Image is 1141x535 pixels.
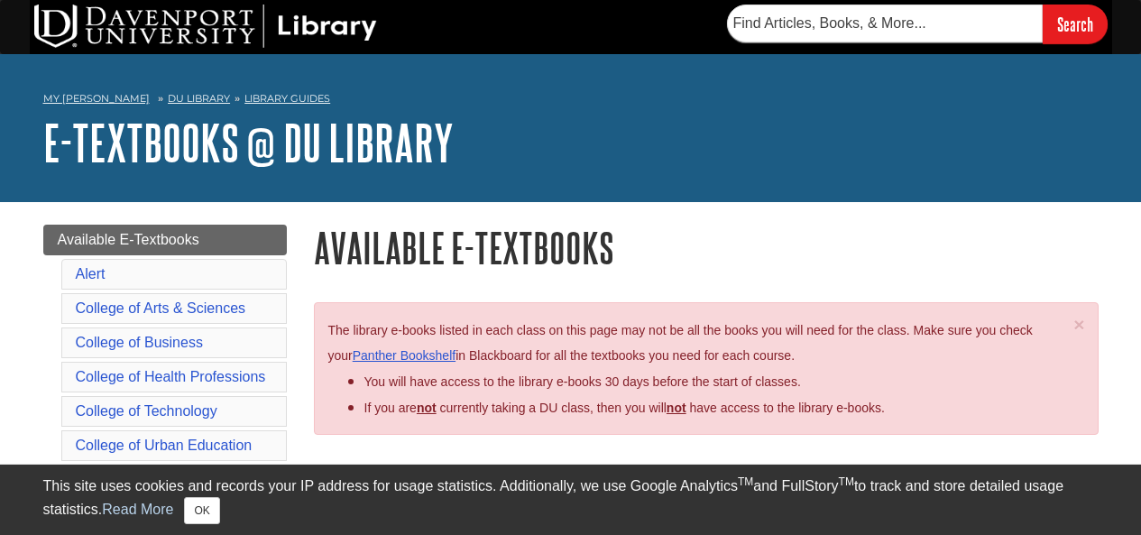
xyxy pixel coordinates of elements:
form: Searches DU Library's articles, books, and more [727,5,1108,43]
button: Close [184,497,219,524]
a: Library Guides [244,92,330,105]
strong: not [417,401,437,415]
button: Close [1073,315,1084,334]
img: DU Library [34,5,377,48]
a: College of Urban Education [76,438,253,453]
span: You will have access to the library e-books 30 days before the start of classes. [364,374,801,389]
a: Alert [76,266,106,281]
a: DU Library [168,92,230,105]
a: College of Technology [76,403,217,419]
a: E-Textbooks @ DU Library [43,115,454,171]
div: This site uses cookies and records your IP address for usage statistics. Additionally, we use Goo... [43,475,1099,524]
span: × [1073,314,1084,335]
a: My [PERSON_NAME] [43,91,150,106]
nav: breadcrumb [43,87,1099,115]
a: College of Health Professions [76,369,266,384]
a: Panther Bookshelf [353,348,455,363]
span: Available E-Textbooks [58,232,199,247]
sup: TM [839,475,854,488]
a: Read More [102,502,173,517]
sup: TM [738,475,753,488]
a: College of Business [76,335,203,350]
h1: Available E-Textbooks [314,225,1099,271]
input: Find Articles, Books, & More... [727,5,1043,42]
a: College of Arts & Sciences [76,300,246,316]
u: not [667,401,686,415]
span: The library e-books listed in each class on this page may not be all the books you will need for ... [328,323,1033,364]
input: Search [1043,5,1108,43]
span: If you are currently taking a DU class, then you will have access to the library e-books. [364,401,885,415]
a: Available E-Textbooks [43,225,287,255]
